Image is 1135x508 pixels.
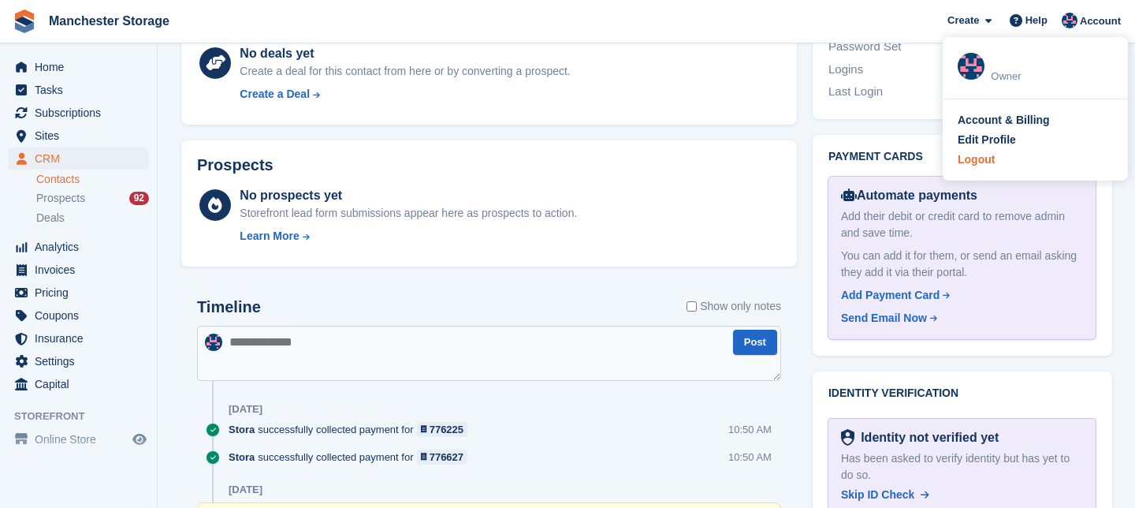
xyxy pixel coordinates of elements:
[240,228,299,245] div: Learn More
[229,422,255,437] span: Stora
[8,125,149,147] a: menu
[687,298,697,315] input: Show only notes
[229,450,475,465] div: successfully collected payment for
[8,373,149,395] a: menu
[240,86,570,103] a: Create a Deal
[958,112,1113,129] a: Account & Billing
[417,422,468,437] a: 776225
[841,208,1083,241] div: Add their debit or credit card to remove admin and save time.
[8,428,149,450] a: menu
[947,13,979,28] span: Create
[35,259,129,281] span: Invoices
[1080,13,1121,29] span: Account
[728,422,772,437] div: 10:50 AM
[36,210,149,226] a: Deals
[13,9,36,33] img: stora-icon-8386f47178a22dfd0bd8f6a31ec36ba5ce8667c1dd55bd0f319d3a0aa187defe.svg
[841,287,1077,304] a: Add Payment Card
[240,44,570,63] div: No deals yet
[8,327,149,349] a: menu
[841,450,1083,484] div: Has been asked to verify identity but has yet to do so.
[229,422,475,437] div: successfully collected payment for
[197,298,261,316] h2: Timeline
[35,56,129,78] span: Home
[240,63,570,80] div: Create a deal for this contact from here or by converting a prospect.
[991,69,1113,84] div: Owner
[8,282,149,304] a: menu
[8,350,149,372] a: menu
[8,259,149,281] a: menu
[129,192,149,205] div: 92
[8,102,149,124] a: menu
[240,205,577,222] div: Storefront lead form submissions appear here as prospects to action.
[35,327,129,349] span: Insurance
[240,186,577,205] div: No prospects yet
[430,450,463,465] div: 776627
[841,487,929,503] a: Skip ID Check
[958,132,1016,148] div: Edit Profile
[229,450,255,465] span: Stora
[35,373,129,395] span: Capital
[8,304,149,327] a: menu
[36,172,149,187] a: Contacts
[229,484,262,496] div: [DATE]
[8,148,149,170] a: menu
[958,112,1050,129] div: Account & Billing
[958,151,1113,168] a: Logout
[828,61,962,79] div: Logins
[35,428,129,450] span: Online Store
[841,488,914,501] span: Skip ID Check
[35,282,129,304] span: Pricing
[43,8,176,34] a: Manchester Storage
[36,191,85,206] span: Prospects
[35,148,129,170] span: CRM
[1025,13,1048,28] span: Help
[958,132,1113,148] a: Edit Profile
[35,304,129,327] span: Coupons
[733,330,777,356] button: Post
[130,430,149,449] a: Preview store
[828,151,1096,163] h2: Payment cards
[828,83,962,101] div: Last Login
[35,125,129,147] span: Sites
[841,287,940,304] div: Add Payment Card
[417,450,468,465] a: 776627
[35,350,129,372] span: Settings
[35,236,129,258] span: Analytics
[958,151,995,168] div: Logout
[841,429,854,446] img: Identity Verification Ready
[828,38,962,56] div: Password Set
[35,79,129,101] span: Tasks
[240,228,577,245] a: Learn More
[828,387,1096,400] h2: Identity verification
[197,156,274,174] h2: Prospects
[36,190,149,207] a: Prospects 92
[8,236,149,258] a: menu
[854,428,999,447] div: Identity not verified yet
[841,248,1083,281] div: You can add it for them, or send an email asking they add it via their portal.
[229,403,262,416] div: [DATE]
[687,298,781,315] label: Show only notes
[240,86,310,103] div: Create a Deal
[430,422,463,437] div: 776225
[8,79,149,101] a: menu
[728,450,772,465] div: 10:50 AM
[36,211,65,226] span: Deals
[8,56,149,78] a: menu
[841,310,927,327] div: Send Email Now
[841,186,1083,205] div: Automate payments
[35,102,129,124] span: Subscriptions
[14,409,157,424] span: Storefront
